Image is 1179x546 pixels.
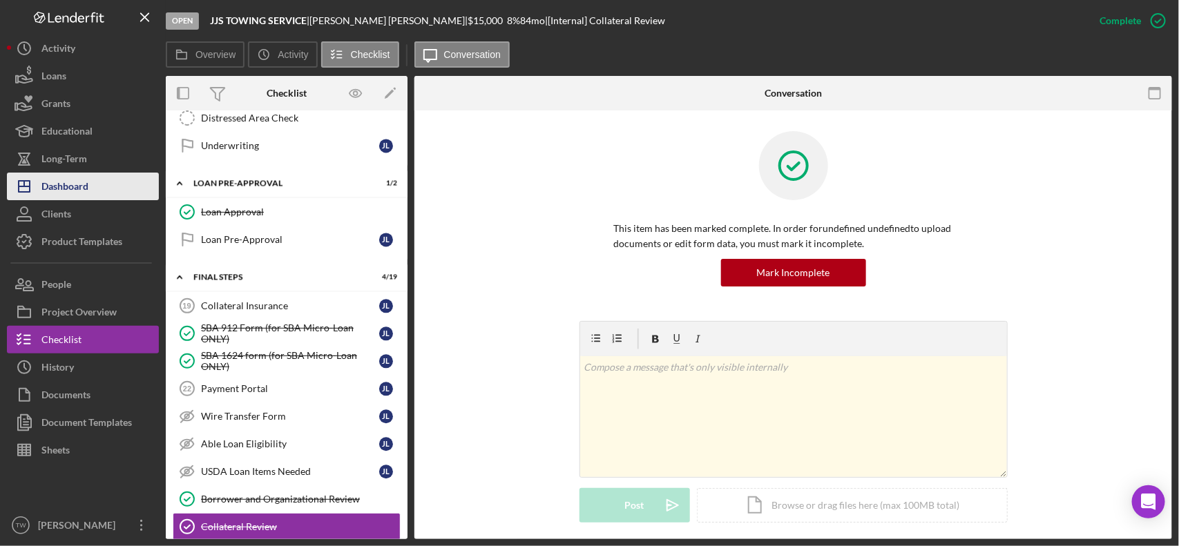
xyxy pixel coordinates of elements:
[16,522,27,529] text: TW
[468,14,503,26] span: $15,000
[379,437,393,451] div: J L
[7,117,159,145] a: Educational
[173,320,401,347] a: SBA 912 Form (for SBA Micro-Loan ONLY)JL
[201,383,379,394] div: Payment Portal
[201,521,400,532] div: Collateral Review
[309,15,468,26] div: [PERSON_NAME] [PERSON_NAME] |
[267,88,307,99] div: Checklist
[7,90,159,117] button: Grants
[201,350,379,372] div: SBA 1624 form (for SBA Micro-Loan ONLY)
[1132,485,1165,518] div: Open Intercom Messenger
[379,354,393,368] div: J L
[278,49,308,60] label: Activity
[7,511,159,539] button: TW[PERSON_NAME]
[173,292,401,320] a: 19Collateral InsuranceJL
[625,488,644,523] div: Post
[7,173,159,200] a: Dashboard
[372,179,397,187] div: 1 / 2
[41,117,93,148] div: Educational
[7,409,159,436] button: Document Templates
[173,402,401,430] a: Wire Transfer FormJL
[173,513,401,540] a: Collateral Review
[7,200,159,228] a: Clients
[41,353,74,384] div: History
[173,375,401,402] a: 22Payment PortalJL
[7,62,159,90] button: Loans
[173,104,401,132] a: Distressed Area Check
[379,233,393,246] div: J L
[210,15,309,26] div: |
[201,234,379,245] div: Loan Pre-Approval
[173,347,401,375] a: SBA 1624 form (for SBA Micro-Loan ONLY)JL
[41,90,70,121] div: Grants
[183,384,191,393] tspan: 22
[166,12,199,30] div: Open
[7,353,159,381] button: History
[507,15,520,26] div: 8 %
[193,273,363,281] div: FINAL STEPS
[757,259,830,286] div: Mark Incomplete
[520,15,545,26] div: 84 mo
[201,411,379,422] div: Wire Transfer Form
[173,198,401,226] a: Loan Approval
[7,326,159,353] a: Checklist
[173,132,401,159] a: UnderwritingJL
[379,299,393,313] div: J L
[321,41,399,68] button: Checklist
[210,14,307,26] b: JJS TOWING SERVICE
[7,35,159,62] button: Activity
[173,226,401,253] a: Loan Pre-ApprovalJL
[545,15,665,26] div: | [Internal] Collateral Review
[721,259,866,286] button: Mark Incomplete
[201,494,400,505] div: Borrower and Organizational Review
[41,271,71,302] div: People
[201,438,379,449] div: Able Loan Eligibility
[201,322,379,344] div: SBA 912 Form (for SBA Micro-Loan ONLY)
[379,139,393,153] div: J L
[41,35,75,66] div: Activity
[41,173,88,204] div: Dashboard
[201,113,400,124] div: Distressed Area Check
[41,298,117,329] div: Project Overview
[379,465,393,478] div: J L
[195,49,236,60] label: Overview
[7,298,159,326] button: Project Overview
[7,381,159,409] button: Documents
[201,206,400,217] div: Loan Approval
[414,41,510,68] button: Conversation
[193,179,363,187] div: LOAN PRE-APPROVAL
[41,381,90,412] div: Documents
[173,430,401,458] a: Able Loan EligibilityJL
[201,140,379,151] div: Underwriting
[41,409,132,440] div: Document Templates
[248,41,317,68] button: Activity
[379,382,393,396] div: J L
[614,221,973,252] p: This item has been marked complete. In order for undefined undefined to upload documents or edit ...
[1086,7,1172,35] button: Complete
[351,49,390,60] label: Checklist
[379,326,393,340] div: J L
[173,485,401,513] a: Borrower and Organizational Review
[7,228,159,255] button: Product Templates
[372,273,397,281] div: 4 / 19
[41,145,87,176] div: Long-Term
[444,49,501,60] label: Conversation
[7,436,159,464] button: Sheets
[41,326,82,357] div: Checklist
[7,271,159,298] button: People
[182,302,191,310] tspan: 19
[41,62,66,93] div: Loans
[7,145,159,173] button: Long-Term
[35,511,124,543] div: [PERSON_NAME]
[1100,7,1141,35] div: Complete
